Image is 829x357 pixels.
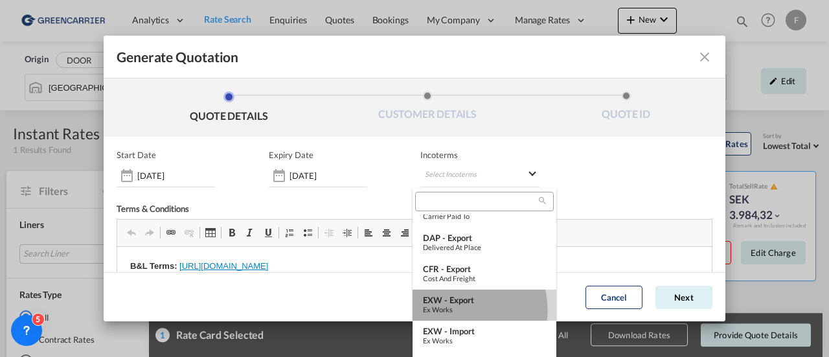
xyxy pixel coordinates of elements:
[423,274,546,282] div: Cost and Freight
[423,336,546,345] div: Ex Works
[423,212,546,220] div: Carrier Paid to
[423,326,546,336] div: EXW - import
[423,233,546,243] div: DAP - export
[13,36,62,46] strong: Import T&C:
[13,14,60,24] strong: B&L Terms:
[423,243,546,251] div: Delivered at Place
[423,305,546,314] div: Ex Works
[423,264,546,274] div: CFR - export
[13,35,582,156] p: LORE: IPS DOLOR SITA CONSECT ADI EL SEDDOEIUSMODTEM INC UTL ETD MAGN AL ENIMADM VENIA QU NOST EXE...
[62,14,151,24] a: [URL][DOMAIN_NAME]
[423,295,546,305] div: EXW - export
[538,196,547,205] md-icon: icon-magnify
